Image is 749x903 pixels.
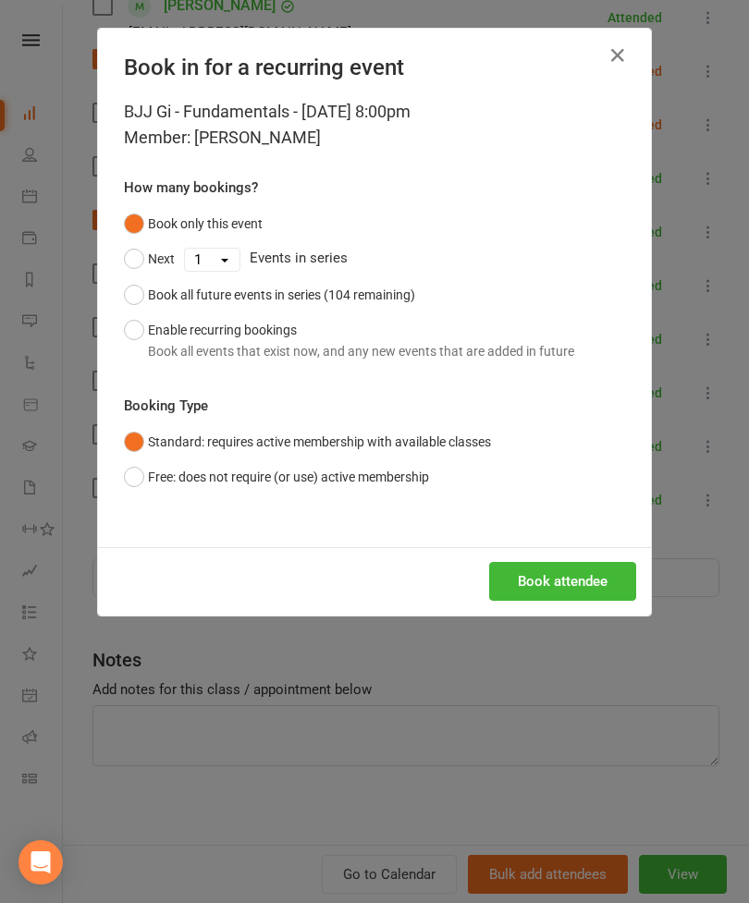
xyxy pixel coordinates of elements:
div: Open Intercom Messenger [18,840,63,885]
button: Free: does not require (or use) active membership [124,459,429,494]
button: Enable recurring bookingsBook all events that exist now, and any new events that are added in future [124,312,574,369]
div: Book all future events in series (104 remaining) [148,285,415,305]
button: Book all future events in series (104 remaining) [124,277,415,312]
label: Booking Type [124,395,208,417]
button: Book only this event [124,206,263,241]
label: How many bookings? [124,177,258,199]
div: BJJ Gi - Fundamentals - [DATE] 8:00pm Member: [PERSON_NAME] [124,99,625,151]
button: Standard: requires active membership with available classes [124,424,491,459]
button: Close [603,41,632,70]
button: Book attendee [489,562,636,601]
h4: Book in for a recurring event [124,55,625,80]
div: Book all events that exist now, and any new events that are added in future [148,341,574,361]
div: Events in series [124,241,625,276]
button: Next [124,241,175,276]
